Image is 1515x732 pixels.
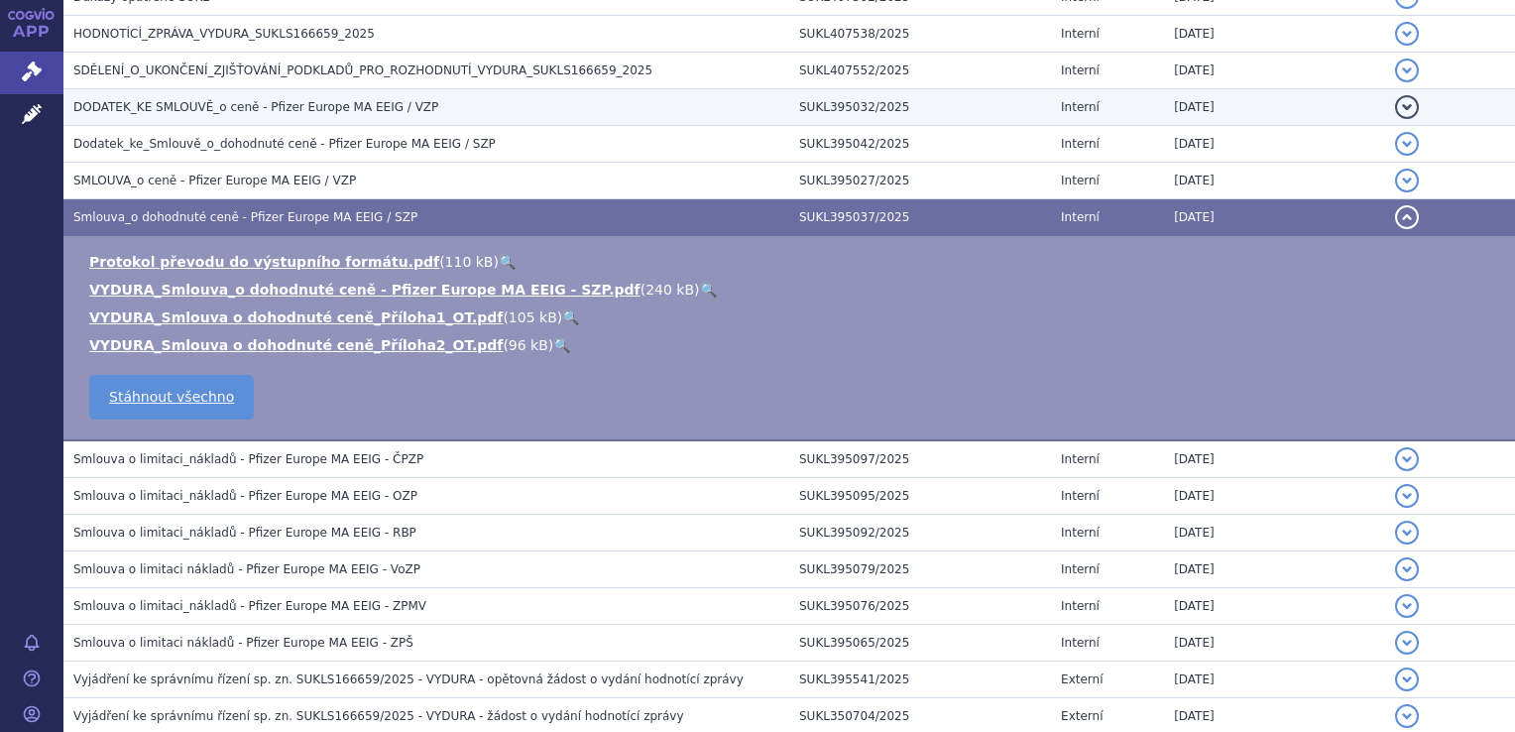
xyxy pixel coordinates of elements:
[1164,16,1385,53] td: [DATE]
[1164,588,1385,625] td: [DATE]
[1061,672,1103,686] span: Externí
[700,282,717,298] a: 🔍
[73,672,744,686] span: Vyjádření ke správnímu řízení sp. zn. SUKLS166659/2025 - VYDURA - opětovná žádost o vydání hodnot...
[553,337,570,353] a: 🔍
[1061,709,1103,723] span: Externí
[73,489,417,503] span: Smlouva o limitaci_nákladů - Pfizer Europe MA EEIG - OZP
[89,282,641,298] a: VYDURA_Smlouva_o dohodnuté ceně - Pfizer Europe MA EEIG - SZP.pdf
[89,309,503,325] a: VYDURA_Smlouva o dohodnuté ceně_Příloha1_OT.pdf
[1061,27,1100,41] span: Interní
[789,515,1051,551] td: SUKL395092/2025
[1061,489,1100,503] span: Interní
[789,625,1051,662] td: SUKL395065/2025
[73,210,417,224] span: Smlouva_o dohodnuté ceně - Pfizer Europe MA EEIG / SZP
[1395,631,1419,655] button: detail
[1395,132,1419,156] button: detail
[1164,53,1385,89] td: [DATE]
[73,63,652,77] span: SDĚLENÍ_O_UKONČENÍ_ZJIŠŤOVÁNÍ_PODKLADŮ_PRO_ROZHODNUTÍ_VYDURA_SUKLS166659_2025
[89,307,1495,327] li: ( )
[73,709,684,723] span: Vyjádření ke správnímu řízení sp. zn. SUKLS166659/2025 - VYDURA - žádost o vydání hodnotící zprávy
[73,452,423,466] span: Smlouva o limitaci_nákladů - Pfizer Europe MA EEIG - ČPZP
[509,337,548,353] span: 96 kB
[1395,594,1419,618] button: detail
[73,27,375,41] span: HODNOTÍCÍ_ZPRÁVA_VYDURA_SUKLS166659_2025
[1164,478,1385,515] td: [DATE]
[73,526,416,540] span: Smlouva o limitaci_nákladů - Pfizer Europe MA EEIG - RBP
[1061,100,1100,114] span: Interní
[1061,636,1100,650] span: Interní
[1061,562,1100,576] span: Interní
[1395,484,1419,508] button: detail
[562,309,579,325] a: 🔍
[1395,205,1419,229] button: detail
[73,100,438,114] span: DODATEK_KE SMLOUVĚ_o ceně - Pfizer Europe MA EEIG / VZP
[1061,599,1100,613] span: Interní
[1395,169,1419,192] button: detail
[1164,625,1385,662] td: [DATE]
[1164,662,1385,698] td: [DATE]
[1395,22,1419,46] button: detail
[1395,557,1419,581] button: detail
[73,562,420,576] span: Smlouva o limitaci nákladů - Pfizer Europe MA EEIG - VoZP
[89,337,503,353] a: VYDURA_Smlouva o dohodnuté ceně_Příloha2_OT.pdf
[73,137,496,151] span: Dodatek_ke_Smlouvě_o_dohodnuté ceně - Pfizer Europe MA EEIG / SZP
[789,551,1051,588] td: SUKL395079/2025
[89,375,254,420] a: Stáhnout všechno
[789,478,1051,515] td: SUKL395095/2025
[789,662,1051,698] td: SUKL395541/2025
[1395,668,1419,691] button: detail
[1164,199,1385,236] td: [DATE]
[1164,515,1385,551] td: [DATE]
[1395,704,1419,728] button: detail
[789,588,1051,625] td: SUKL395076/2025
[73,636,413,650] span: Smlouva o limitaci nákladů - Pfizer Europe MA EEIG - ZPŠ
[1164,440,1385,478] td: [DATE]
[789,53,1051,89] td: SUKL407552/2025
[789,16,1051,53] td: SUKL407538/2025
[445,254,494,270] span: 110 kB
[1164,551,1385,588] td: [DATE]
[73,599,426,613] span: Smlouva o limitaci_nákladů - Pfizer Europe MA EEIG - ZPMV
[1164,126,1385,163] td: [DATE]
[1061,174,1100,187] span: Interní
[1395,521,1419,545] button: detail
[509,309,557,325] span: 105 kB
[89,252,1495,272] li: ( )
[73,174,356,187] span: SMLOUVA_o ceně - Pfizer Europe MA EEIG / VZP
[1061,210,1100,224] span: Interní
[89,254,439,270] a: Protokol převodu do výstupního formátu.pdf
[789,89,1051,126] td: SUKL395032/2025
[1061,452,1100,466] span: Interní
[789,163,1051,199] td: SUKL395027/2025
[789,126,1051,163] td: SUKL395042/2025
[789,199,1051,236] td: SUKL395037/2025
[1395,447,1419,471] button: detail
[1061,137,1100,151] span: Interní
[499,254,516,270] a: 🔍
[645,282,694,298] span: 240 kB
[1395,95,1419,119] button: detail
[1061,526,1100,540] span: Interní
[89,280,1495,300] li: ( )
[89,335,1495,355] li: ( )
[1164,163,1385,199] td: [DATE]
[789,440,1051,478] td: SUKL395097/2025
[1395,59,1419,82] button: detail
[1164,89,1385,126] td: [DATE]
[1061,63,1100,77] span: Interní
